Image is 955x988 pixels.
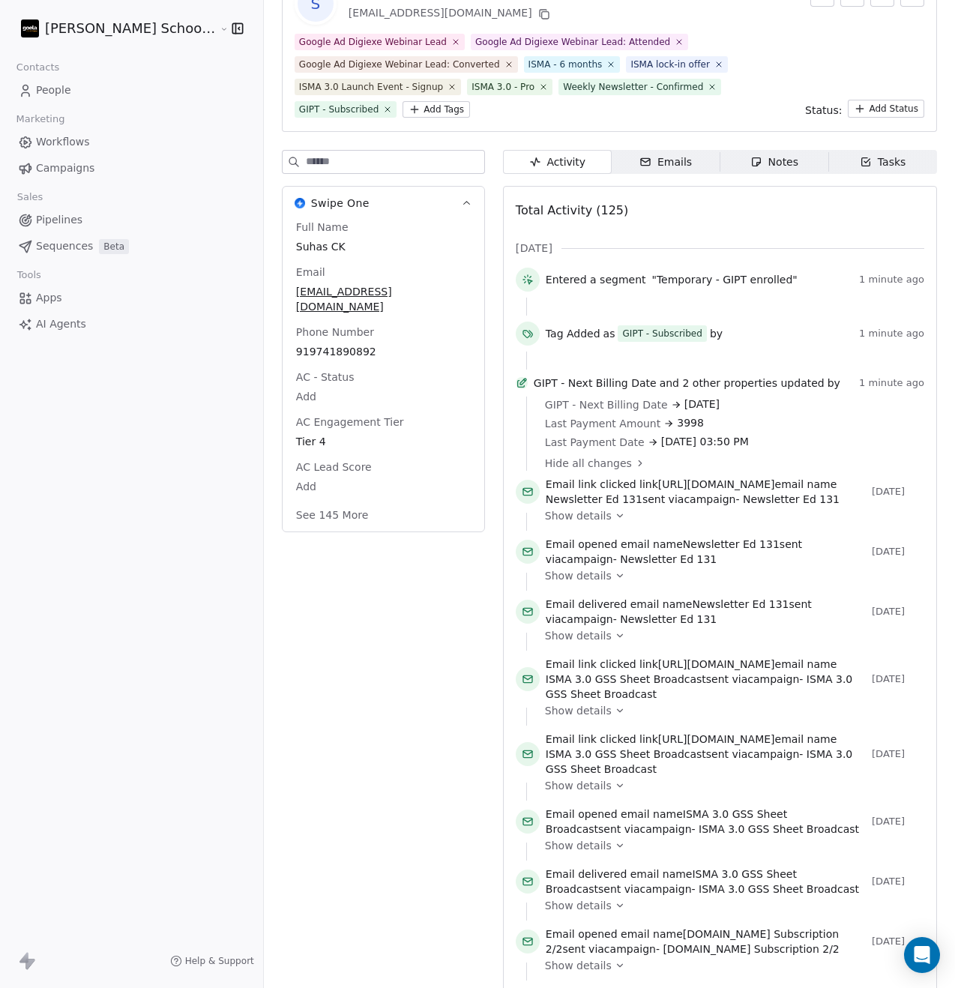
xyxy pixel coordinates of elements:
[545,397,668,412] span: GIPT - Next Billing Date
[10,186,49,208] span: Sales
[299,58,500,71] div: Google Ad Digiexe Webinar Lead: Converted
[99,239,129,254] span: Beta
[546,326,600,341] span: Tag Added
[545,628,914,643] a: Show details
[516,203,628,217] span: Total Activity (125)
[545,456,914,471] a: Hide all changes
[403,101,470,118] button: Add Tags
[299,103,379,116] div: GIPT - Subscribed
[545,703,914,718] a: Show details
[36,134,90,150] span: Workflows
[45,19,216,38] span: [PERSON_NAME] School of Finance LLP
[872,748,924,760] span: [DATE]
[660,376,825,391] span: and 2 other properties updated
[287,501,377,528] button: See 145 More
[546,272,646,287] span: Entered a segment
[545,568,914,583] a: Show details
[546,477,866,507] span: link email name sent via campaign -
[684,397,720,412] span: [DATE]
[545,456,632,471] span: Hide all changes
[848,100,924,118] button: Add Status
[658,733,775,745] span: [URL][DOMAIN_NAME]
[299,35,447,49] div: Google Ad Digiexe Webinar Lead
[603,326,615,341] span: as
[545,435,645,450] span: Last Payment Date
[170,955,254,967] a: Help & Support
[12,78,251,103] a: People
[296,434,471,449] span: Tier 4
[283,220,484,531] div: Swipe OneSwipe One
[18,16,208,41] button: [PERSON_NAME] School of Finance LLP
[652,272,798,287] span: "Temporary - GIPT enrolled"
[293,325,377,340] span: Phone Number
[12,156,251,181] a: Campaigns
[699,823,859,835] span: ISMA 3.0 GSS Sheet Broadcast
[293,220,352,235] span: Full Name
[534,376,657,391] span: GIPT - Next Billing Date
[10,56,66,79] span: Contacts
[349,5,553,23] div: [EMAIL_ADDRESS][DOMAIN_NAME]
[872,673,924,685] span: [DATE]
[545,958,914,973] a: Show details
[185,955,254,967] span: Help & Support
[563,80,703,94] div: Weekly Newsletter - Confirmed
[872,486,924,498] span: [DATE]
[677,415,704,431] span: 3998
[545,703,612,718] span: Show details
[904,937,940,973] div: Open Intercom Messenger
[546,867,866,897] span: email name sent via campaign -
[872,876,924,888] span: [DATE]
[546,658,636,670] span: Email link clicked
[692,598,789,610] span: Newsletter Ed 131
[296,389,471,404] span: Add
[546,928,839,955] span: [DOMAIN_NAME] Subscription 2/2
[293,370,358,385] span: AC - Status
[36,238,93,254] span: Sequences
[546,493,642,505] span: Newsletter Ed 131
[545,898,612,913] span: Show details
[516,241,552,256] span: [DATE]
[859,274,924,286] span: 1 minute ago
[296,284,471,314] span: [EMAIL_ADDRESS][DOMAIN_NAME]
[699,883,859,895] span: ISMA 3.0 GSS Sheet Broadcast
[859,377,924,389] span: 1 minute ago
[805,103,842,118] span: Status:
[546,598,627,610] span: Email delivered
[10,264,47,286] span: Tools
[546,807,866,837] span: email name sent via campaign -
[545,778,914,793] a: Show details
[546,732,866,777] span: link email name sent via campaign -
[661,434,749,450] span: [DATE] 03:50 PM
[36,82,71,98] span: People
[299,80,443,94] div: ISMA 3.0 Launch Event - Signup
[475,35,670,49] div: Google Ad Digiexe Webinar Lead: Attended
[546,673,706,685] span: ISMA 3.0 GSS Sheet Broadcast
[622,327,702,340] div: GIPT - Subscribed
[12,286,251,310] a: Apps
[546,928,618,940] span: Email opened
[12,234,251,259] a: SequencesBeta
[658,478,775,490] span: [URL][DOMAIN_NAME]
[663,943,839,955] span: [DOMAIN_NAME] Subscription 2/2
[311,196,370,211] span: Swipe One
[546,868,627,880] span: Email delivered
[21,19,39,37] img: Zeeshan%20Neck%20Print%20Dark.png
[620,613,717,625] span: Newsletter Ed 131
[295,198,305,208] img: Swipe One
[872,546,924,558] span: [DATE]
[546,657,866,702] span: link email name sent via campaign -
[620,553,717,565] span: Newsletter Ed 131
[293,415,407,430] span: AC Engagement Tier
[683,538,780,550] span: Newsletter Ed 131
[545,628,612,643] span: Show details
[750,154,798,170] div: Notes
[710,326,723,341] span: by
[546,478,636,490] span: Email link clicked
[296,239,471,254] span: Suhas CK
[546,927,866,957] span: email name sent via campaign -
[872,816,924,828] span: [DATE]
[872,606,924,618] span: [DATE]
[36,290,62,306] span: Apps
[546,538,618,550] span: Email opened
[36,160,94,176] span: Campaigns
